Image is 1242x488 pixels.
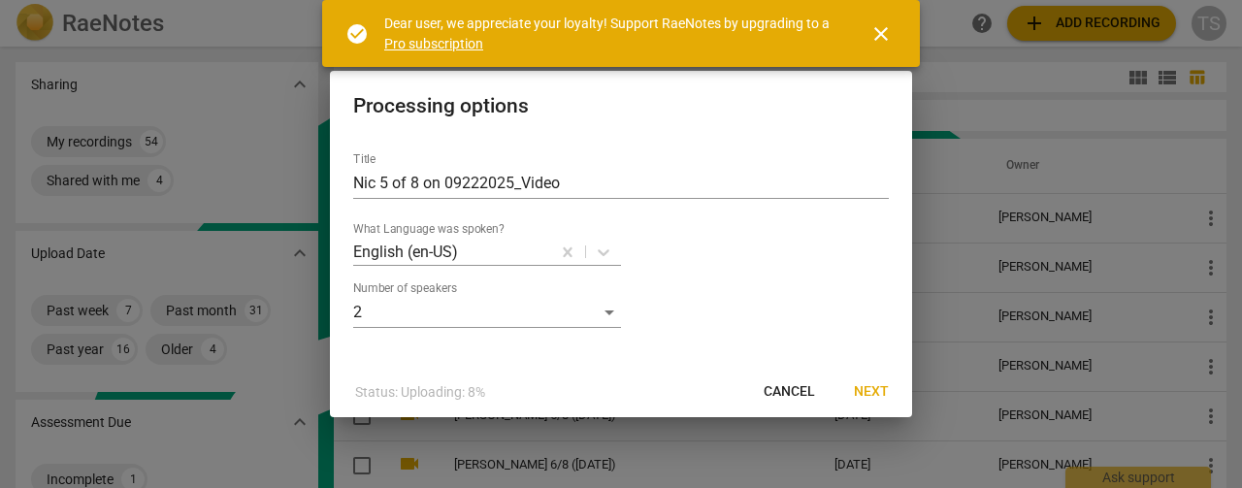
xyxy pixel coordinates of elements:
[384,14,834,53] div: Dear user, we appreciate your loyalty! Support RaeNotes by upgrading to a
[345,22,369,46] span: check_circle
[353,154,376,166] label: Title
[353,297,621,328] div: 2
[353,224,505,236] label: What Language was spoken?
[353,241,458,263] p: English (en-US)
[355,382,485,403] p: Status: Uploading: 8%
[858,11,904,57] button: Close
[384,36,483,51] a: Pro subscription
[869,22,893,46] span: close
[838,374,904,409] button: Next
[353,283,457,295] label: Number of speakers
[764,382,815,402] span: Cancel
[854,382,889,402] span: Next
[353,94,889,118] h2: Processing options
[748,374,831,409] button: Cancel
